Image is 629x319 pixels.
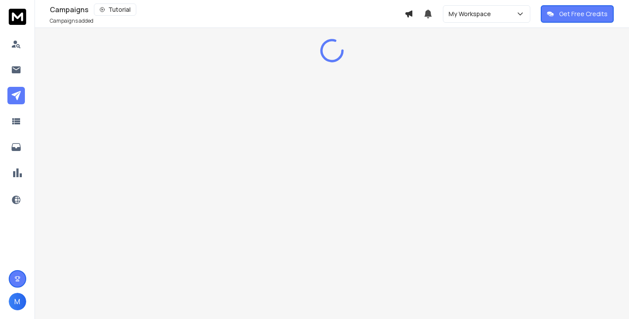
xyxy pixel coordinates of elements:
[9,293,26,310] button: M
[559,10,608,18] p: Get Free Credits
[50,3,404,16] div: Campaigns
[94,3,136,16] button: Tutorial
[541,5,614,23] button: Get Free Credits
[50,17,93,24] p: Campaigns added
[449,10,494,18] p: My Workspace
